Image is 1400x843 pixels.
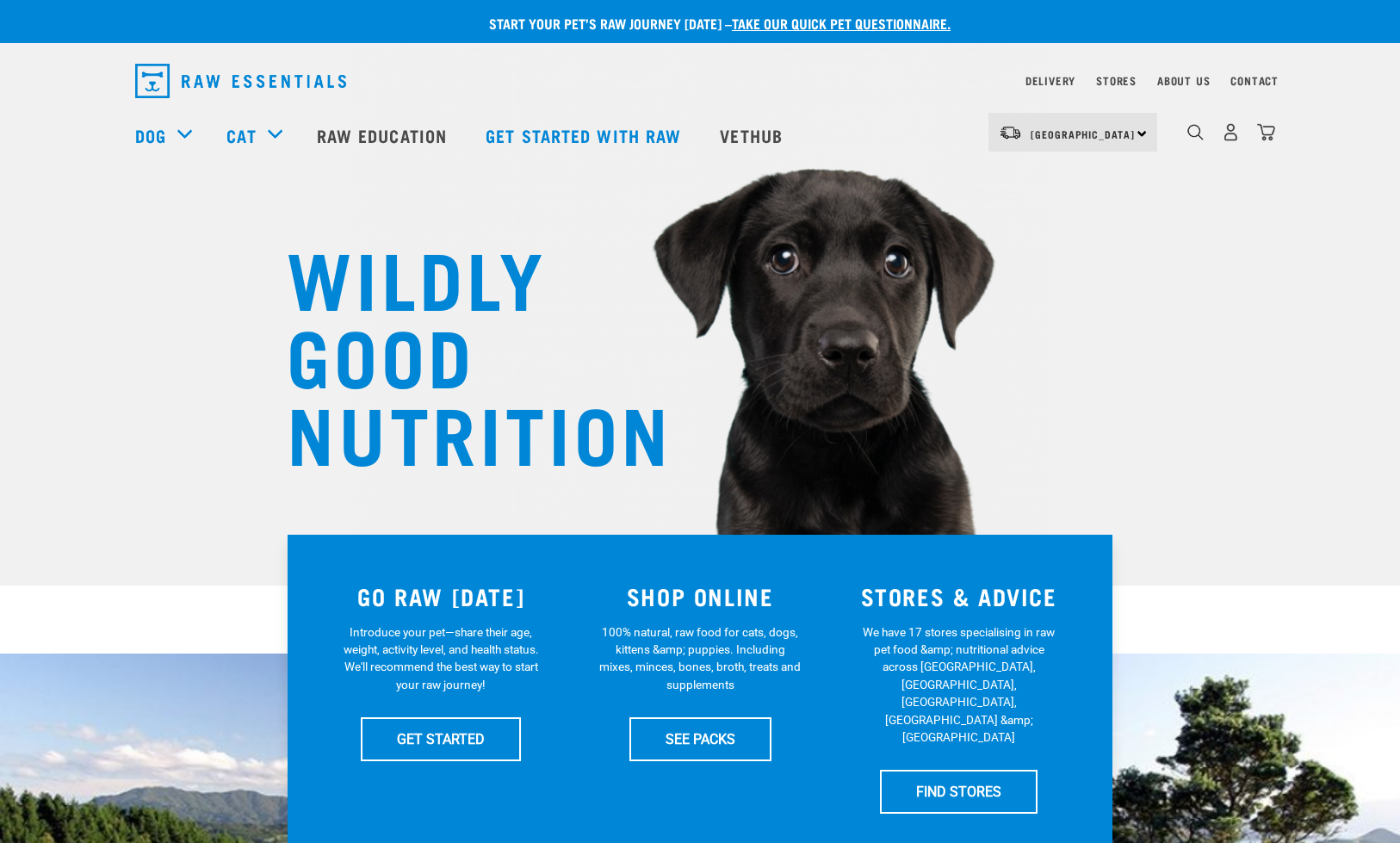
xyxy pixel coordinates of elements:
[1096,77,1137,84] a: Stores
[287,237,631,469] h1: WILDLY GOOD NUTRITION
[226,122,256,148] a: Cat
[135,122,166,148] a: Dog
[1025,77,1075,84] a: Delivery
[322,583,561,610] h3: GO RAW [DATE]
[599,623,802,694] p: 100% natural, raw food for cats, dogs, kittens &amp; puppies. Including mixes, minces, bones, bro...
[135,64,346,98] img: Raw Essentials Logo
[1031,131,1135,137] span: [GEOGRAPHIC_DATA]
[361,717,521,760] a: GET STARTED
[629,717,771,760] a: SEE PACKS
[1187,124,1204,140] img: home-icon-1@2x.png
[1230,77,1279,84] a: Contact
[340,623,542,694] p: Introduce your pet—share their age, weight, activity level, and health status. We'll recommend th...
[1222,123,1240,141] img: user.png
[858,623,1060,747] p: We have 17 stores specialising in raw pet food &amp; nutritional advice across [GEOGRAPHIC_DATA],...
[880,770,1038,813] a: FIND STORES
[581,583,820,610] h3: SHOP ONLINE
[732,19,951,27] a: take our quick pet questionnaire.
[839,583,1078,610] h3: STORES & ADVICE
[300,101,468,170] a: Raw Education
[999,125,1022,140] img: van-moving.png
[1157,77,1210,84] a: About Us
[1257,123,1275,141] img: home-icon@2x.png
[468,101,703,170] a: Get started with Raw
[703,101,804,170] a: Vethub
[121,57,1279,105] nav: dropdown navigation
